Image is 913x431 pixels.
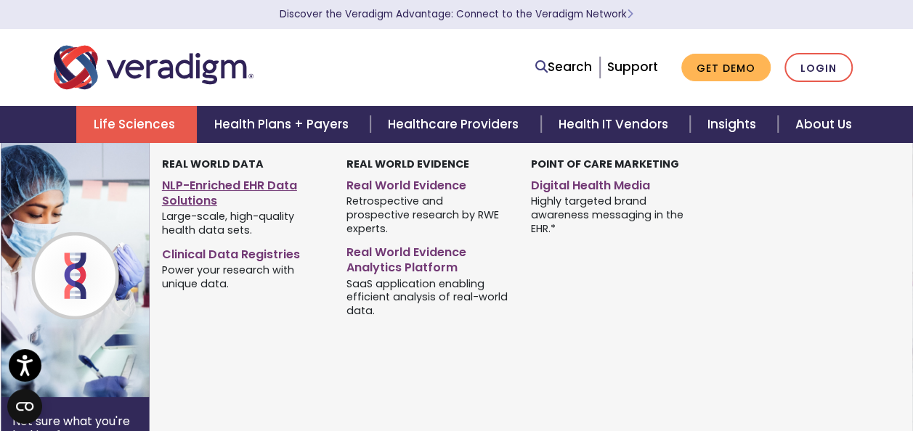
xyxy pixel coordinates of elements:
[681,54,771,82] a: Get Demo
[346,157,469,171] strong: Real World Evidence
[7,389,42,424] button: Open CMP widget
[162,157,264,171] strong: Real World Data
[346,194,509,236] span: Retrospective and prospective research by RWE experts.
[1,143,235,397] img: Life Sciences
[627,7,633,21] span: Learn More
[531,157,679,171] strong: Point of Care Marketing
[162,208,325,237] span: Large-scale, high-quality health data sets.
[346,276,509,318] span: SaaS application enabling efficient analysis of real-world data.
[541,106,690,143] a: Health IT Vendors
[280,7,633,21] a: Discover the Veradigm Advantage: Connect to the Veradigm NetworkLearn More
[346,239,509,276] a: Real World Evidence Analytics Platform
[535,57,592,77] a: Search
[346,173,509,194] a: Real World Evidence
[162,262,325,290] span: Power your research with unique data.
[531,173,694,194] a: Digital Health Media
[607,58,658,75] a: Support
[370,106,540,143] a: Healthcare Providers
[54,44,253,91] img: Veradigm logo
[197,106,370,143] a: Health Plans + Payers
[162,242,325,263] a: Clinical Data Registries
[531,194,694,236] span: Highly targeted brand awareness messaging in the EHR.*
[76,106,197,143] a: Life Sciences
[784,53,853,83] a: Login
[778,106,869,143] a: About Us
[690,106,778,143] a: Insights
[162,173,325,209] a: NLP-Enriched EHR Data Solutions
